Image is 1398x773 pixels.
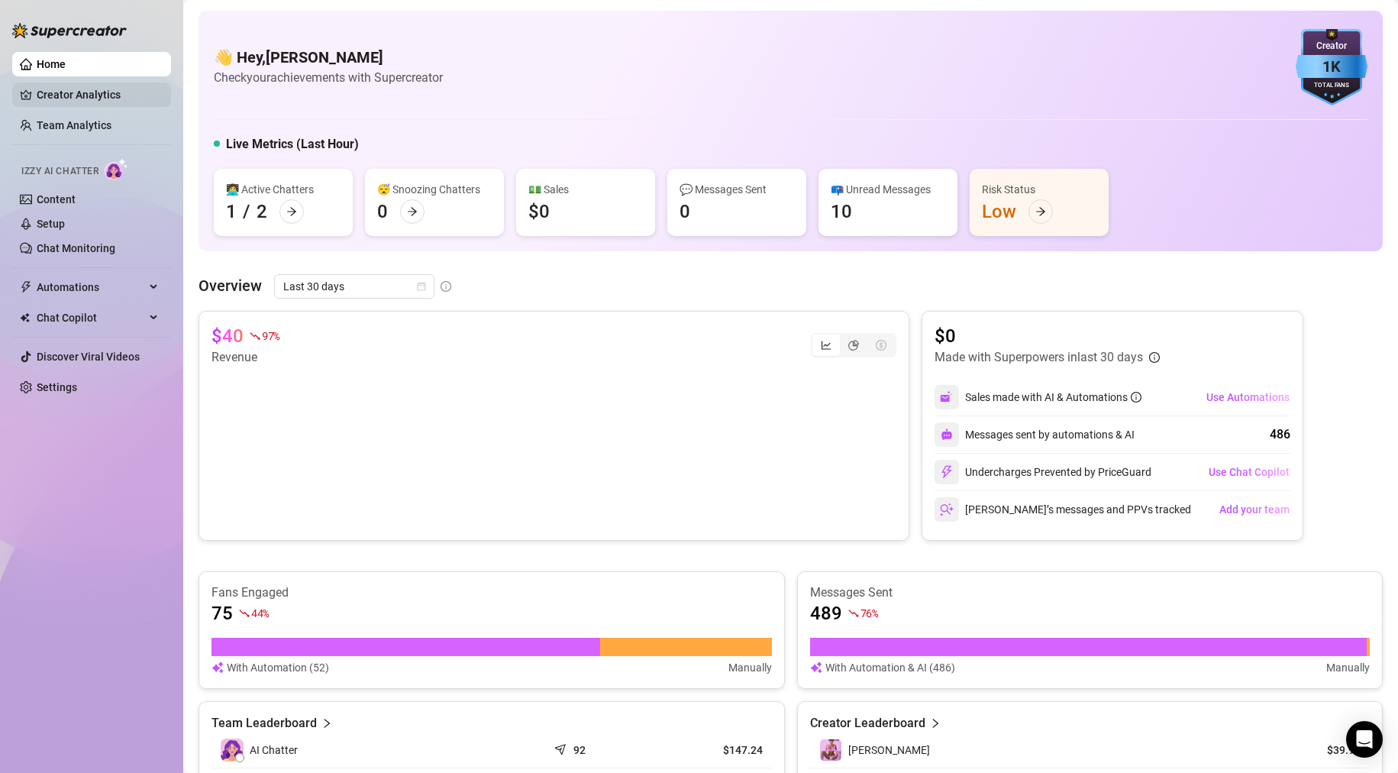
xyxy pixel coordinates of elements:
[935,422,1135,447] div: Messages sent by automations & AI
[211,324,244,348] article: $40
[377,199,388,224] div: 0
[1219,503,1290,516] span: Add your team
[20,312,30,323] img: Chat Copilot
[848,744,930,756] span: [PERSON_NAME]
[1035,206,1046,217] span: arrow-right
[211,348,279,367] article: Revenue
[876,340,886,351] span: dollar-circle
[214,47,443,68] h4: 👋 Hey, [PERSON_NAME]
[211,601,233,626] article: 75
[1206,385,1290,409] button: Use Automations
[37,58,66,70] a: Home
[286,206,297,217] span: arrow-right
[680,181,794,198] div: 💬 Messages Sent
[1131,392,1141,403] span: info-circle
[1206,391,1290,403] span: Use Automations
[821,340,831,351] span: line-chart
[669,742,763,758] article: $147.24
[941,429,953,441] img: svg%3e
[1296,39,1367,53] div: Creator
[1296,29,1367,105] img: blue-badge-DgoSNQY1.svg
[211,584,772,601] article: Fans Engaged
[1270,425,1290,444] div: 486
[940,465,954,479] img: svg%3e
[831,181,945,198] div: 📪 Unread Messages
[37,193,76,205] a: Content
[935,460,1151,484] div: Undercharges Prevented by PriceGuard
[37,82,159,107] a: Creator Analytics
[573,742,586,758] article: 92
[20,281,32,293] span: thunderbolt
[1149,352,1160,363] span: info-circle
[1296,81,1367,91] div: Total Fans
[226,181,341,198] div: 👩‍💻 Active Chatters
[940,390,954,404] img: svg%3e
[810,601,842,626] article: 489
[37,242,115,254] a: Chat Monitoring
[105,158,128,180] img: AI Chatter
[239,608,250,619] span: fall
[214,68,443,87] article: Check your achievements with Supercreator
[37,306,145,330] span: Chat Copilot
[37,275,145,299] span: Automations
[1208,460,1290,484] button: Use Chat Copilot
[227,659,329,676] article: With Automation (52)
[728,659,772,676] article: Manually
[860,606,878,620] span: 76 %
[848,608,859,619] span: fall
[528,181,643,198] div: 💵 Sales
[810,584,1371,601] article: Messages Sent
[848,340,859,351] span: pie-chart
[935,497,1191,522] div: [PERSON_NAME]’s messages and PPVs tracked
[37,381,77,393] a: Settings
[250,742,298,758] span: AI Chatter
[283,275,425,298] span: Last 30 days
[982,181,1096,198] div: Risk Status
[935,348,1143,367] article: Made with Superpowers in last 30 days
[407,206,418,217] span: arrow-right
[680,199,690,224] div: 0
[1326,659,1370,676] article: Manually
[935,324,1160,348] article: $0
[930,714,941,733] span: right
[37,218,65,230] a: Setup
[831,199,852,224] div: 10
[226,199,237,224] div: 1
[441,281,451,292] span: info-circle
[211,659,224,676] img: svg%3e
[251,606,269,620] span: 44 %
[1291,742,1361,758] article: $39.94
[820,739,841,761] img: lola
[825,659,955,676] article: With Automation & AI (486)
[12,23,127,38] img: logo-BBDzfeDw.svg
[21,164,98,179] span: Izzy AI Chatter
[37,119,111,131] a: Team Analytics
[226,135,359,154] h5: Live Metrics (Last Hour)
[811,333,896,357] div: segmented control
[377,181,492,198] div: 😴 Snoozing Chatters
[810,714,925,733] article: Creator Leaderboard
[417,282,426,291] span: calendar
[199,274,262,297] article: Overview
[321,714,332,733] span: right
[1219,497,1290,522] button: Add your team
[1209,466,1290,478] span: Use Chat Copilot
[1346,721,1383,758] div: Open Intercom Messenger
[1296,55,1367,79] div: 1K
[257,199,267,224] div: 2
[554,740,570,755] span: send
[528,199,550,224] div: $0
[37,351,140,363] a: Discover Viral Videos
[940,503,954,516] img: svg%3e
[221,739,244,762] img: izzy-ai-chatter-avatar-DDCN_rTZ.svg
[810,659,822,676] img: svg%3e
[211,714,317,733] article: Team Leaderboard
[250,331,260,341] span: fall
[965,389,1141,406] div: Sales made with AI & Automations
[262,328,279,343] span: 97 %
